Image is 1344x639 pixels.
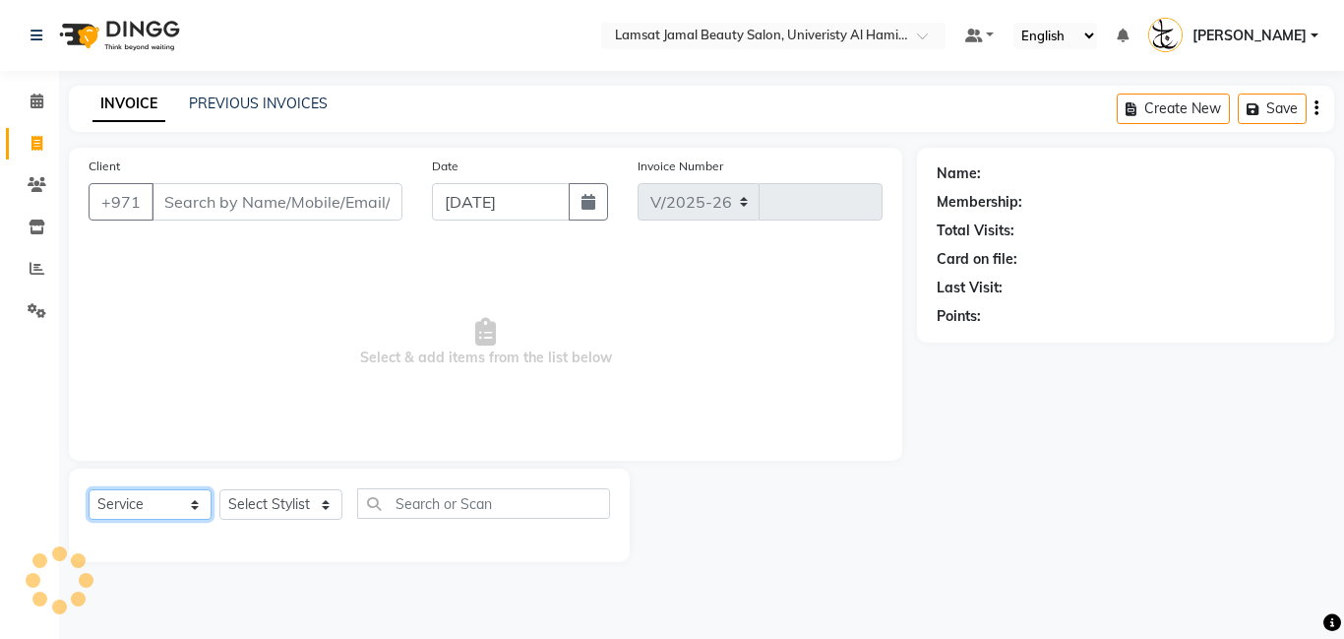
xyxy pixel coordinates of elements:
label: Invoice Number [638,158,723,175]
label: Date [432,158,458,175]
input: Search or Scan [357,488,610,519]
div: Card on file: [937,249,1017,270]
img: Lamsat Jamal [1148,18,1183,52]
button: +971 [89,183,153,221]
div: Total Visits: [937,221,1014,241]
button: Create New [1117,94,1230,124]
div: Last Visit: [937,278,1003,298]
a: INVOICE [92,87,165,122]
div: Membership: [937,192,1022,213]
img: logo [50,8,185,63]
div: Name: [937,163,981,184]
a: PREVIOUS INVOICES [189,95,328,112]
input: Search by Name/Mobile/Email/Code [152,183,402,221]
span: Select & add items from the list below [89,244,883,441]
span: [PERSON_NAME] [1192,26,1307,46]
div: Points: [937,306,981,327]
label: Client [89,158,120,175]
button: Save [1238,94,1307,124]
